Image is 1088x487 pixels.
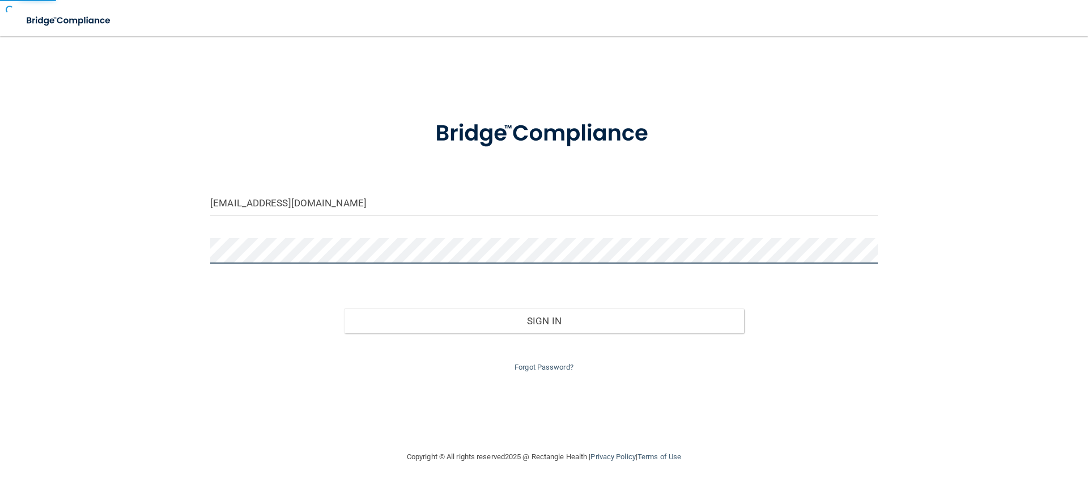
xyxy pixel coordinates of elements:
a: Forgot Password? [515,363,573,371]
button: Sign In [344,308,745,333]
a: Privacy Policy [590,452,635,461]
img: bridge_compliance_login_screen.278c3ca4.svg [17,9,121,32]
a: Terms of Use [637,452,681,461]
div: Copyright © All rights reserved 2025 @ Rectangle Health | | [337,439,751,475]
input: Email [210,190,878,216]
iframe: Drift Widget Chat Controller [892,406,1074,452]
img: bridge_compliance_login_screen.278c3ca4.svg [412,104,676,163]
